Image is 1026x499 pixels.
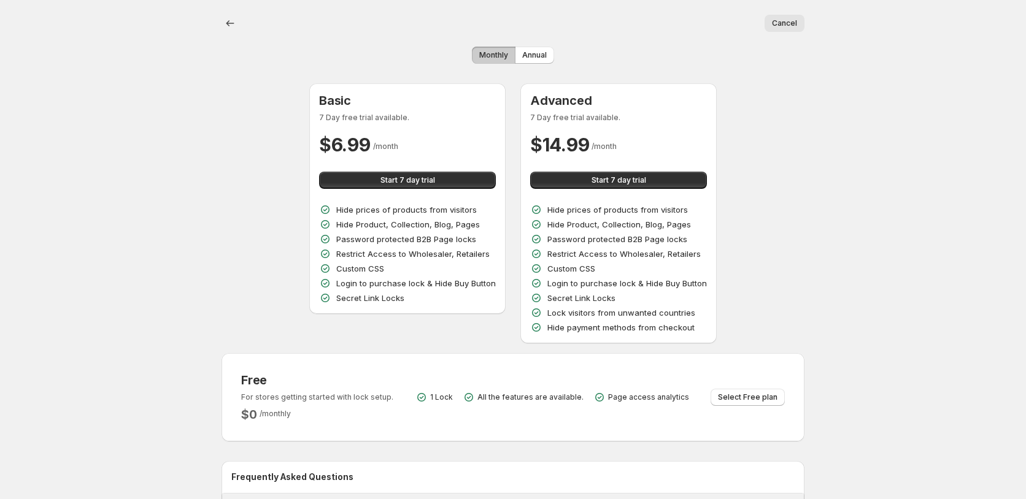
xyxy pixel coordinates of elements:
[522,50,547,60] span: Annual
[336,277,496,289] p: Login to purchase lock & Hide Buy Button
[711,389,785,406] button: Select Free plan
[547,262,595,275] p: Custom CSS
[319,172,496,189] button: Start 7 day trial
[547,204,688,216] p: Hide prices of products from visitors
[547,233,687,245] p: Password protected B2B Page locks
[319,113,496,123] p: 7 Day free trial available.
[241,373,393,387] h3: Free
[547,307,695,319] p: Lock visitors from unwanted countries
[547,321,695,333] p: Hide payment methods from checkout
[592,175,646,185] span: Start 7 day trial
[479,50,508,60] span: Monthly
[772,18,797,28] span: Cancel
[547,277,707,289] p: Login to purchase lock & Hide Buy Button
[373,142,398,151] span: / month
[241,392,393,402] p: For stores getting started with lock setup.
[260,409,291,418] span: / monthly
[765,15,804,32] button: Cancel
[336,204,477,216] p: Hide prices of products from visitors
[336,262,384,275] p: Custom CSS
[380,175,435,185] span: Start 7 day trial
[319,93,496,108] h3: Basic
[592,142,617,151] span: / month
[477,392,584,402] p: All the features are available.
[547,292,615,304] p: Secret Link Locks
[336,233,476,245] p: Password protected B2B Page locks
[530,113,707,123] p: 7 Day free trial available.
[336,248,490,260] p: Restrict Access to Wholesaler, Retailers
[472,47,515,64] button: Monthly
[547,218,691,230] p: Hide Product, Collection, Blog, Pages
[241,407,257,422] h2: $ 0
[530,172,707,189] button: Start 7 day trial
[222,15,239,32] button: back
[319,132,371,157] h2: $ 6.99
[430,392,453,402] p: 1 Lock
[336,292,404,304] p: Secret Link Locks
[608,392,689,402] p: Page access analytics
[231,471,795,483] h2: Frequently Asked Questions
[547,248,701,260] p: Restrict Access to Wholesaler, Retailers
[530,93,707,108] h3: Advanced
[515,47,554,64] button: Annual
[530,132,589,157] h2: $ 14.99
[718,392,777,402] span: Select Free plan
[336,218,480,230] p: Hide Product, Collection, Blog, Pages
